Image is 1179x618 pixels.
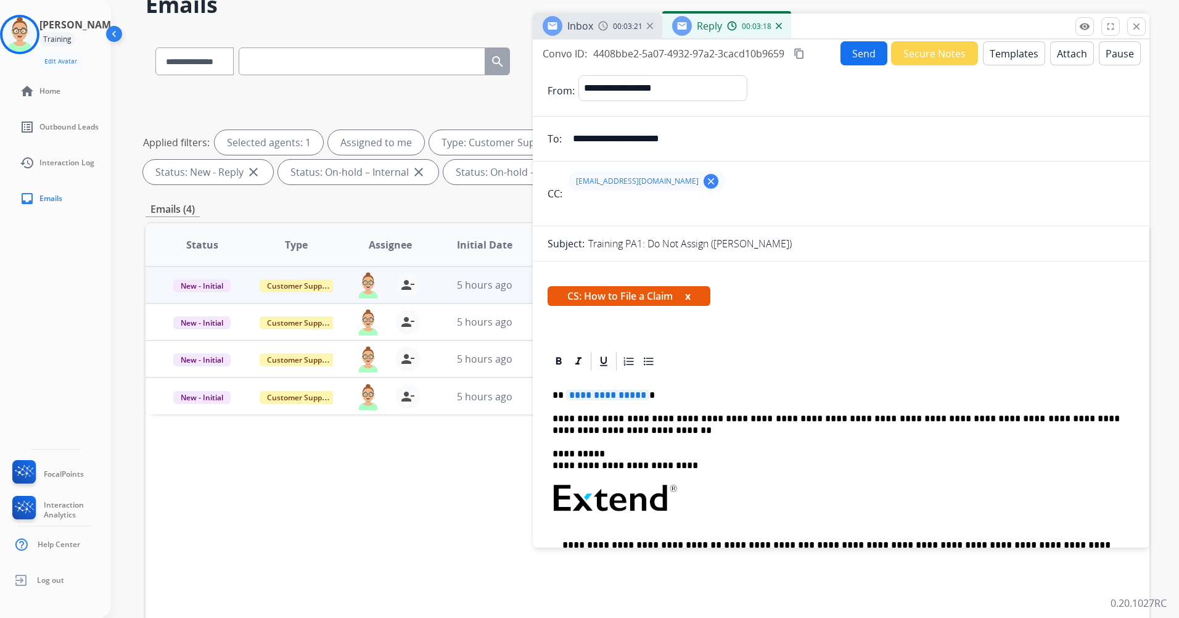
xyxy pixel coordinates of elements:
span: Customer Support [260,391,340,404]
div: Underline [594,352,613,371]
button: Send [840,41,887,65]
span: Log out [37,575,64,585]
span: Customer Support [260,316,340,329]
a: Interaction Analytics [10,496,111,524]
div: Status: On-hold - Customer [443,160,612,184]
p: Training PA1: Do Not Assign ([PERSON_NAME]) [588,236,792,251]
img: agent-avatar [356,347,380,373]
button: x [685,289,691,303]
span: Emails [39,194,62,204]
button: Pause [1099,41,1141,65]
p: 0.20.1027RC [1111,596,1167,611]
mat-icon: list_alt [20,120,35,134]
p: From: [548,83,575,98]
span: New - Initial [173,391,231,404]
span: [EMAIL_ADDRESS][DOMAIN_NAME] [576,176,699,186]
div: Bullet List [639,352,658,371]
span: 5 hours ago [457,278,512,292]
button: Secure Notes [891,41,978,65]
mat-icon: home [20,84,35,99]
span: New - Initial [173,279,231,292]
mat-icon: search [490,54,505,69]
div: Italic [569,352,588,371]
h3: [PERSON_NAME] [39,17,120,32]
span: Status [186,237,218,252]
p: Convo ID: [543,46,587,61]
span: New - Initial [173,316,231,329]
div: Status: On-hold – Internal [278,160,438,184]
mat-icon: person_remove [400,315,415,329]
span: Interaction Analytics [44,500,111,520]
div: Selected agents: 1 [215,130,323,155]
button: Edit Avatar [39,54,82,68]
span: Help Center [38,540,80,550]
mat-icon: close [1131,21,1142,32]
div: Assigned to me [328,130,424,155]
button: Attach [1050,41,1094,65]
mat-icon: close [246,165,261,179]
span: Assignee [369,237,412,252]
div: Training [39,32,75,47]
span: Type [285,237,308,252]
img: agent-avatar [356,310,380,336]
mat-icon: clear [705,176,717,187]
span: New - Initial [173,353,231,366]
div: Ordered List [620,352,638,371]
button: Templates [983,41,1045,65]
span: 5 hours ago [457,352,512,366]
span: 5 hours ago [457,315,512,329]
a: FocalPoints [10,460,84,488]
p: Applied filters: [143,135,210,150]
mat-icon: person_remove [400,352,415,366]
mat-icon: content_copy [794,48,805,59]
span: 4408bbe2-5a07-4932-97a2-3cacd10b9659 [593,47,784,60]
img: avatar [2,17,37,52]
span: Home [39,86,60,96]
span: 00:03:21 [613,22,643,31]
span: Inbox [567,19,593,33]
div: Bold [549,352,568,371]
mat-icon: history [20,155,35,170]
span: 00:03:18 [742,22,771,31]
span: Interaction Log [39,158,94,168]
mat-icon: person_remove [400,278,415,292]
img: agent-avatar [356,384,380,410]
p: Subject: [548,236,585,251]
mat-icon: close [411,165,426,179]
mat-icon: person_remove [400,389,415,404]
img: agent-avatar [356,273,380,299]
span: FocalPoints [44,469,84,479]
p: CC: [548,186,562,201]
span: Reply [697,19,722,33]
mat-icon: fullscreen [1105,21,1116,32]
span: CS: How to File a Claim [548,286,710,306]
mat-icon: inbox [20,191,35,206]
mat-icon: remove_red_eye [1079,21,1090,32]
div: Type: Customer Support [429,130,585,155]
span: Customer Support [260,353,340,366]
span: 5 hours ago [457,390,512,403]
span: Customer Support [260,279,340,292]
p: Emails (4) [146,202,200,217]
div: Status: New - Reply [143,160,273,184]
p: To: [548,131,562,146]
span: Initial Date [457,237,512,252]
span: Outbound Leads [39,122,99,132]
